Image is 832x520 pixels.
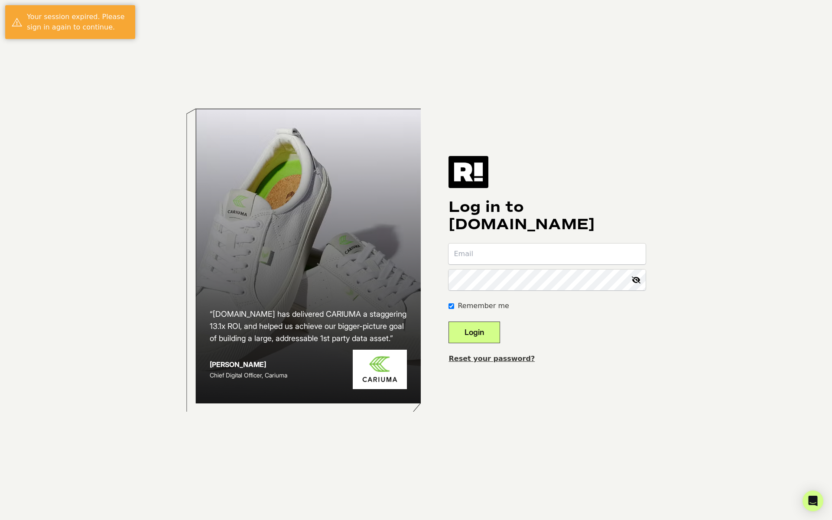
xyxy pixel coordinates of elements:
strong: [PERSON_NAME] [210,360,266,369]
div: Open Intercom Messenger [803,491,823,511]
img: Retention.com [448,156,488,188]
label: Remember me [458,301,509,311]
span: Chief Digital Officer, Cariuma [210,371,287,379]
button: Login [448,322,500,343]
a: Reset your password? [448,354,535,363]
h1: Log in to [DOMAIN_NAME] [448,198,646,233]
div: Your session expired. Please sign in again to continue. [27,12,129,32]
img: Cariuma [353,350,407,389]
h2: “[DOMAIN_NAME] has delivered CARIUMA a staggering 13.1x ROI, and helped us achieve our bigger-pic... [210,308,407,344]
input: Email [448,244,646,264]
